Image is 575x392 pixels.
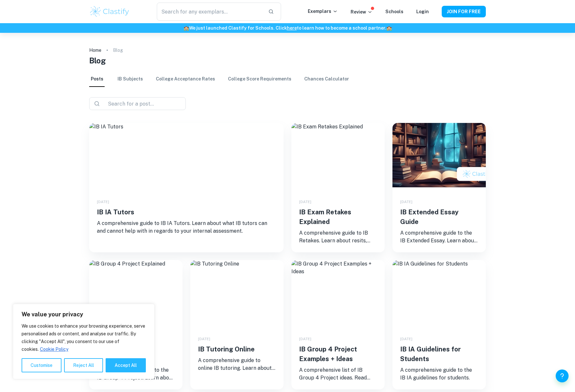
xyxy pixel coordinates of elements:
[97,207,276,217] h5: IB IA Tutors
[299,366,377,382] p: A comprehensive list of IB Group 4 Project ideas. Read along to discover examples that you may ta...
[22,358,61,372] button: Customise
[89,123,284,252] a: IB IA Tutors[DATE]IB IA TutorsA comprehensive guide to IB IA Tutors. Learn about what IB tutors c...
[228,71,291,87] a: College Score Requirements
[198,336,276,342] div: [DATE]
[97,219,276,235] p: A comprehensive guide to IB IA Tutors. Learn about what IB tutors can and cannot help with in reg...
[299,336,377,342] div: [DATE]
[299,199,377,205] div: [DATE]
[22,311,146,318] p: We value your privacy
[299,229,377,245] p: A comprehensive guide to IB Retakes. Learn about resits, when they take place, how many times you...
[40,346,69,352] a: Cookie Policy
[400,366,478,382] p: A comprehensive guide to the IB IA guidelines for students.
[400,344,478,364] h5: IB IA Guidelines for Students
[190,260,284,389] a: IB Tutoring Online[DATE]IB Tutoring OnlineA comprehensive guide to online IB tutoring. Learn abou...
[89,46,101,55] a: Home
[89,71,105,87] a: Posts
[106,358,146,372] button: Accept All
[304,71,349,87] a: Chances Calculator
[400,336,478,342] div: [DATE]
[291,123,385,187] img: IB Exam Retakes Explained
[97,199,276,205] div: [DATE]
[442,6,486,17] button: JOIN FOR FREE
[299,344,377,364] h5: IB Group 4 Project Examples + Ideas
[118,71,143,87] a: IB Subjects
[556,369,569,382] button: Help and Feedback
[385,9,403,14] a: Schools
[392,260,486,389] a: IB IA Guidelines for Students[DATE]IB IA Guidelines for StudentsA comprehensive guide to the IB I...
[13,304,155,379] div: We value your privacy
[392,123,486,252] a: IB Extended Essay Guide[DATE]IB Extended Essay GuideA comprehensive guide to the IB Extended Essa...
[182,103,184,104] button: Open
[291,260,385,389] a: IB Group 4 Project Examples + Ideas[DATE]IB Group 4 Project Examples + IdeasA comprehensive list ...
[89,260,183,324] img: IB Group 4 Project Explained
[291,123,385,252] a: IB Exam Retakes Explained[DATE]IB Exam Retakes ExplainedA comprehensive guide to IB Retakes. Lear...
[400,229,478,245] p: A comprehensive guide to the IB Extended Essay. Learn about what the EE is, its writing procedure...
[89,55,486,66] h1: Blog
[287,25,297,31] a: here
[400,207,478,227] h5: IB Extended Essay Guide
[416,9,429,14] a: Login
[386,25,392,31] span: 🏫
[190,260,284,324] img: IB Tutoring Online
[1,24,574,32] h6: We just launched Clastify for Schools. Click to learn how to become a school partner.
[113,47,123,54] p: Blog
[400,199,478,205] div: [DATE]
[156,71,215,87] a: College Acceptance Rates
[392,260,486,324] img: IB IA Guidelines for Students
[89,260,183,389] a: IB Group 4 Project Explained[DATE]IB Group 4 Project ExplainedA comprehensive guide to the IB Gro...
[89,5,130,18] img: Clastify logo
[291,260,385,324] img: IB Group 4 Project Examples + Ideas
[198,344,276,354] h5: IB Tutoring Online
[351,8,372,15] p: Review
[157,3,263,21] input: Search for any exemplars...
[64,358,103,372] button: Reject All
[184,25,189,31] span: 🏫
[198,357,276,372] p: A comprehensive guide to online IB tutoring. Learn about what online tutoring is, how it works, h...
[89,123,284,187] img: IB IA Tutors
[392,123,486,187] img: IB Extended Essay Guide
[299,207,377,227] h5: IB Exam Retakes Explained
[105,99,165,108] input: Search for a post...
[22,322,146,353] p: We use cookies to enhance your browsing experience, serve personalised ads or content, and analys...
[308,8,338,15] p: Exemplars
